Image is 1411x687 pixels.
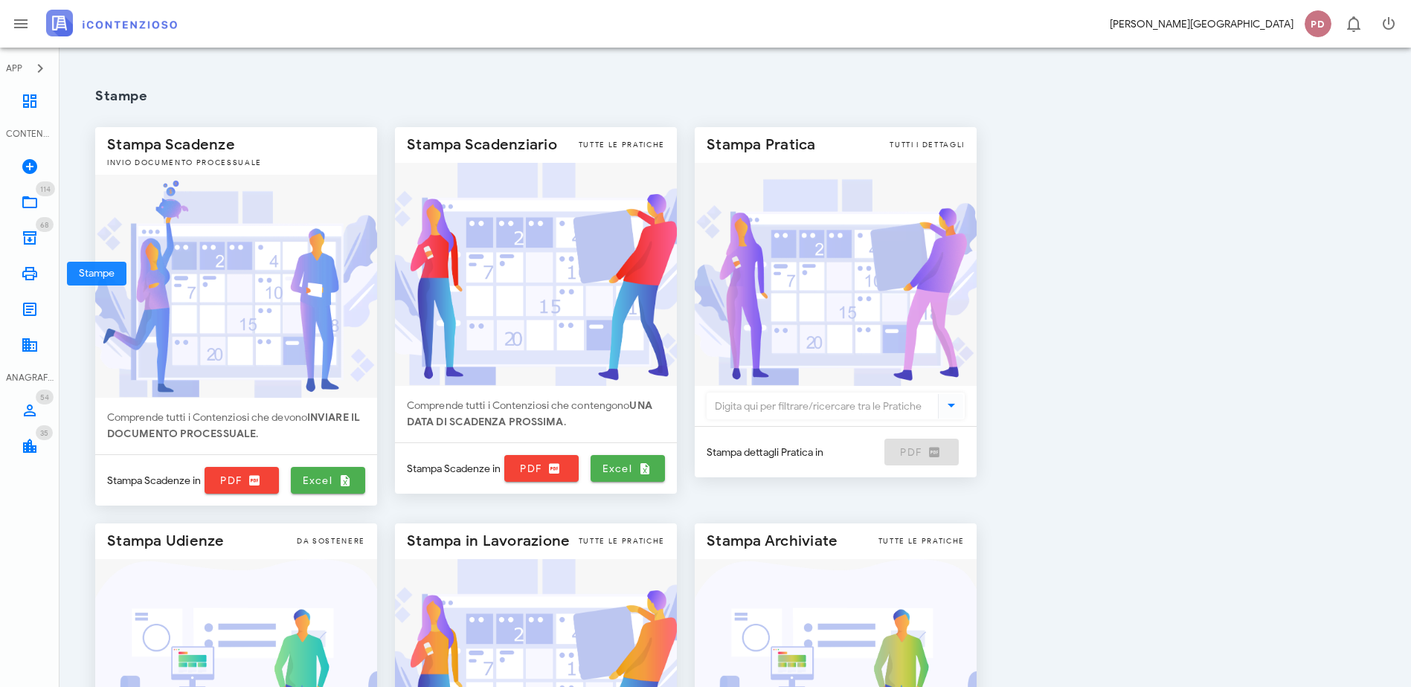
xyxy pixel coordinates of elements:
img: logo-text-2x.png [46,10,177,36]
span: tutte le pratiche [579,535,665,547]
span: Distintivo [36,217,54,232]
span: Stampa Pratica [707,133,816,157]
div: [PERSON_NAME][GEOGRAPHIC_DATA] [1110,16,1293,32]
span: PDF [510,462,573,475]
span: Invio documento processuale [107,157,262,169]
span: Distintivo [36,425,53,440]
span: Stampa Scadenziario [407,133,557,157]
a: PDF [205,467,279,494]
span: Stampa Scadenze [107,133,235,157]
span: 68 [40,220,49,230]
span: tutti i dettagli [890,139,965,151]
span: Distintivo [36,390,54,404]
input: Digita qui per filtrare/ricercare tra le Pratiche [707,393,935,419]
div: CONTENZIOSO [6,127,54,141]
span: Excel [597,462,659,475]
div: ANAGRAFICA [6,371,54,384]
span: Stampa in Lavorazione [407,529,570,553]
span: Stampa dettagli Pratica in [707,445,823,460]
a: PDF [504,455,579,482]
button: Distintivo [1335,6,1371,42]
span: Stampa Udienze [107,529,225,553]
span: 54 [40,393,49,402]
span: Distintivo [36,181,55,196]
span: Stampa Scadenze in [407,461,501,477]
button: PD [1299,6,1335,42]
span: 35 [40,428,48,438]
a: Excel [591,455,665,482]
div: Comprende tutti i Contenziosi che contengono . [395,386,677,442]
h1: Stampe [95,86,977,106]
span: Excel [297,474,359,487]
span: da sostenere [297,535,365,547]
div: Comprende tutti i Contenziosi che devono . [95,398,377,454]
span: Stampa Scadenze in [107,473,201,488]
span: tutte le pratiche [878,535,965,547]
span: PD [1305,10,1331,37]
span: 114 [40,184,51,194]
span: PDF [210,474,273,487]
span: tutte le pratiche [579,139,665,151]
span: Stampa Archiviate [707,529,838,553]
a: Excel [291,467,365,494]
